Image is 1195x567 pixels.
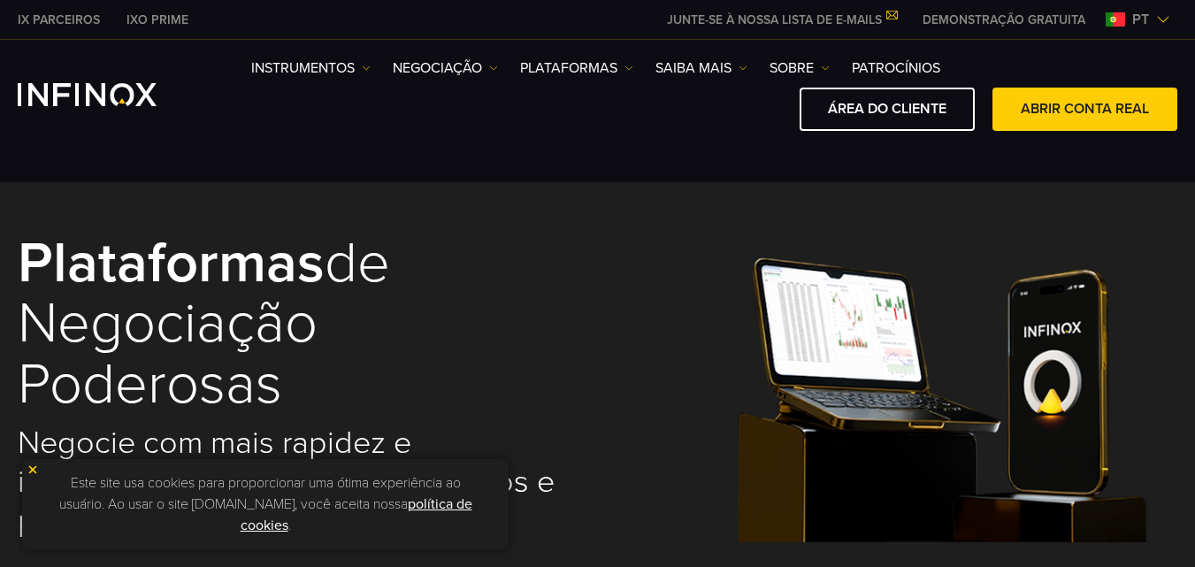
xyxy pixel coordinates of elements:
[18,424,574,540] h2: Negocie com mais rapidez e inteligência, com recursos completos e precisão absoluta.
[113,11,202,29] a: INFINOX
[18,228,325,298] strong: Plataformas
[251,57,371,79] a: Instrumentos
[18,83,198,106] a: INFINOX Logo
[31,468,500,540] p: Este site usa cookies para proporcionar uma ótima experiência ao usuário. Ao usar o site [DOMAIN_...
[909,11,1099,29] a: INFINOX MENU
[654,12,909,27] a: JUNTE-SE À NOSSA LISTA DE E-MAILS
[520,57,633,79] a: PLATAFORMAS
[27,464,39,476] img: yellow close icon
[18,234,574,415] h1: de negociação poderosas
[4,11,113,29] a: INFINOX
[393,57,498,79] a: NEGOCIAÇÃO
[992,88,1177,131] a: ABRIR CONTA REAL
[800,88,975,131] a: ÁREA DO CLIENTE
[770,57,830,79] a: SOBRE
[852,57,940,79] a: Patrocínios
[1125,9,1156,30] span: pt
[655,57,747,79] a: Saiba mais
